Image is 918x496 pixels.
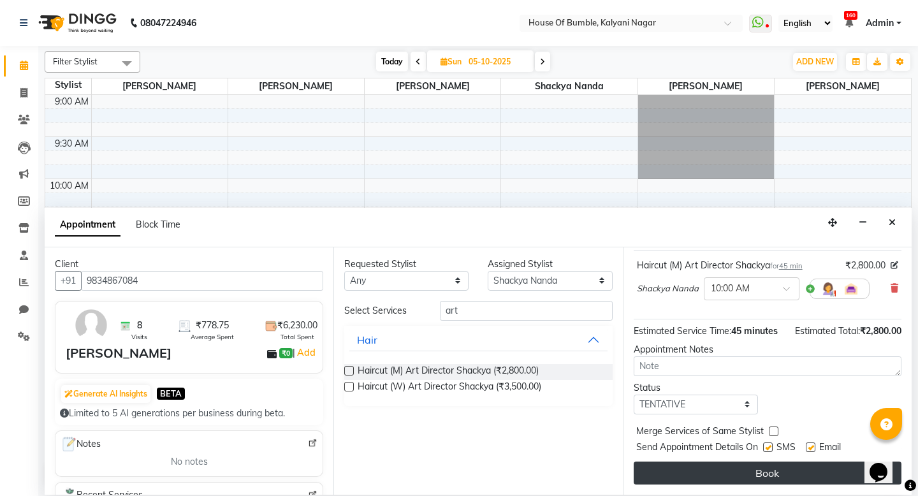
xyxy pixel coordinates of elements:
span: Today [376,52,408,71]
div: Haircut (M) Art Director Shackya [637,259,803,272]
span: | [293,345,317,360]
span: Haircut (M) Art Director Shackya (₹2,800.00) [358,364,539,380]
div: Requested Stylist [344,258,469,271]
span: [PERSON_NAME] [365,78,500,94]
span: ADD NEW [796,57,834,66]
span: [PERSON_NAME] [775,78,911,94]
span: Email [819,441,841,456]
div: 9:00 AM [52,95,91,108]
button: Book [634,462,901,485]
span: Notes [61,436,101,453]
input: 2025-10-05 [465,52,528,71]
span: No notes [171,455,208,469]
span: ₹2,800.00 [845,259,885,272]
span: ₹2,800.00 [860,325,901,337]
span: Block Time [136,219,180,230]
a: Add [295,345,317,360]
span: 45 minutes [731,325,778,337]
span: Visits [131,332,147,342]
img: avatar [73,307,110,344]
span: ₹6,230.00 [277,319,317,332]
small: for [770,261,803,270]
img: logo [33,5,120,41]
div: Status [634,381,758,395]
iframe: chat widget [864,445,905,483]
span: [PERSON_NAME] [92,78,228,94]
a: 160 [845,17,853,29]
span: 8 [137,319,142,332]
button: Generate AI Insights [61,385,150,403]
span: Average Spent [191,332,234,342]
span: Send Appointment Details On [636,441,758,456]
div: 9:30 AM [52,137,91,150]
span: ₹778.75 [196,319,229,332]
div: Limited to 5 AI generations per business during beta. [60,407,318,420]
button: ADD NEW [793,53,837,71]
span: SMS [776,441,796,456]
span: Haircut (W) Art Director Shackya (₹3,500.00) [358,380,541,396]
i: Edit price [891,261,898,269]
div: [PERSON_NAME] [66,344,171,363]
span: Admin [866,17,894,30]
span: 160 [844,11,857,20]
div: Assigned Stylist [488,258,612,271]
input: Search by service name [440,301,612,321]
span: Total Spent [280,332,314,342]
span: BETA [157,388,185,400]
img: Hairdresser.png [820,281,836,296]
span: Estimated Total: [795,325,860,337]
span: Estimated Service Time: [634,325,731,337]
div: Select Services [335,304,430,317]
button: +91 [55,271,82,291]
button: Hair [349,328,607,351]
span: Shackya Nanda [637,282,699,295]
span: Sun [437,57,465,66]
b: 08047224946 [140,5,196,41]
img: Interior.png [843,281,859,296]
button: Close [883,213,901,233]
span: Shackya Nanda [501,78,637,94]
span: ₹0 [279,348,293,358]
div: Client [55,258,323,271]
span: Filter Stylist [53,56,98,66]
div: Stylist [45,78,91,92]
div: Appointment Notes [634,343,901,356]
span: [PERSON_NAME] [638,78,774,94]
span: 45 min [779,261,803,270]
div: Hair [357,332,377,347]
input: Search by Name/Mobile/Email/Code [81,271,323,291]
span: [PERSON_NAME] [228,78,364,94]
span: Appointment [55,214,120,237]
span: Merge Services of Same Stylist [636,425,764,441]
div: 10:00 AM [47,179,91,193]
